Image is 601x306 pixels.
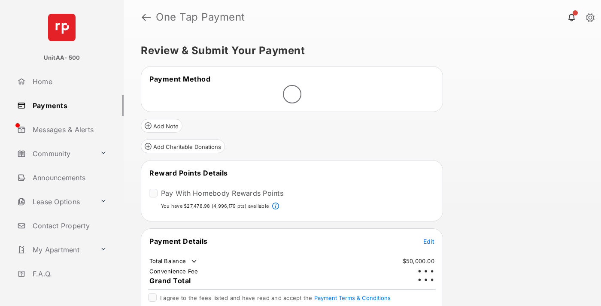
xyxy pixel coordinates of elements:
span: Payment Details [149,237,208,245]
a: Announcements [14,167,124,188]
a: My Apartment [14,239,97,260]
td: $50,000.00 [402,257,435,265]
a: Contact Property [14,215,124,236]
button: Add Charitable Donations [141,139,225,153]
span: Edit [423,238,434,245]
strong: One Tap Payment [156,12,245,22]
button: Add Note [141,119,182,133]
a: Home [14,71,124,92]
a: Community [14,143,97,164]
td: Total Balance [149,257,198,266]
span: Payment Method [149,75,210,83]
img: svg+xml;base64,PHN2ZyB4bWxucz0iaHR0cDovL3d3dy53My5vcmcvMjAwMC9zdmciIHdpZHRoPSI2NCIgaGVpZ2h0PSI2NC... [48,14,76,41]
label: Pay With Homebody Rewards Points [161,189,283,197]
span: Grand Total [149,276,191,285]
span: I agree to the fees listed and have read and accept the [160,294,391,301]
a: Messages & Alerts [14,119,124,140]
a: Payments [14,95,124,116]
p: You have $27,478.98 (4,996,179 pts) available [161,203,269,210]
h5: Review & Submit Your Payment [141,45,577,56]
td: Convenience Fee [149,267,199,275]
a: Lease Options [14,191,97,212]
p: UnitAA- 500 [44,54,80,62]
button: I agree to the fees listed and have read and accept the [314,294,391,301]
a: F.A.Q. [14,264,124,284]
span: Reward Points Details [149,169,228,177]
button: Edit [423,237,434,245]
